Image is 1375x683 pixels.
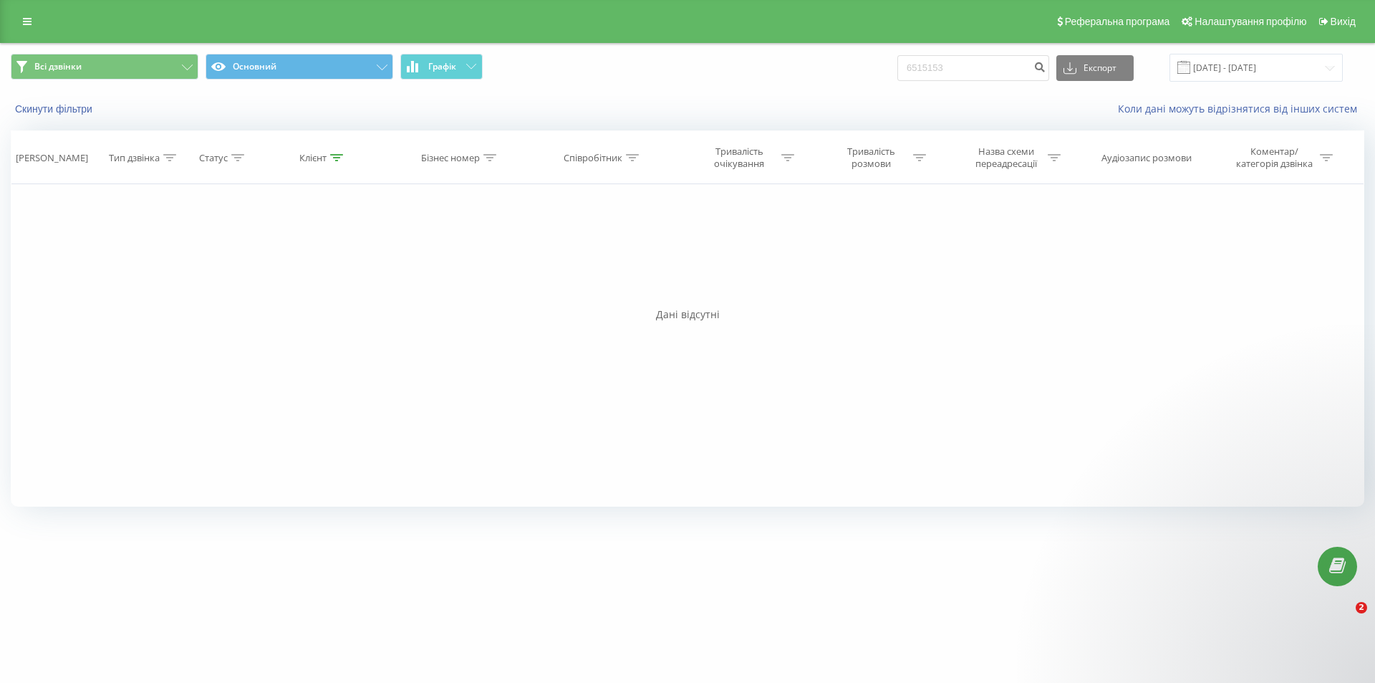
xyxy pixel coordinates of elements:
[1326,602,1361,636] iframe: Intercom live chat
[11,307,1364,322] div: Дані відсутні
[1118,102,1364,115] a: Коли дані можуть відрізнятися вiд інших систем
[34,61,82,72] span: Всі дзвінки
[11,102,100,115] button: Скинути фільтри
[109,152,160,164] div: Тип дзвінка
[1195,16,1306,27] span: Налаштування профілю
[897,55,1049,81] input: Пошук за номером
[833,145,910,170] div: Тривалість розмови
[16,152,88,164] div: [PERSON_NAME]
[1056,55,1134,81] button: Експорт
[564,152,622,164] div: Співробітник
[1331,16,1356,27] span: Вихід
[199,152,228,164] div: Статус
[1065,16,1170,27] span: Реферальна програма
[428,62,456,72] span: Графік
[299,152,327,164] div: Клієнт
[421,152,480,164] div: Бізнес номер
[11,54,198,80] button: Всі дзвінки
[1356,602,1367,613] span: 2
[701,145,778,170] div: Тривалість очікування
[1101,152,1192,164] div: Аудіозапис розмови
[206,54,393,80] button: Основний
[400,54,483,80] button: Графік
[1232,145,1316,170] div: Коментар/категорія дзвінка
[968,145,1044,170] div: Назва схеми переадресації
